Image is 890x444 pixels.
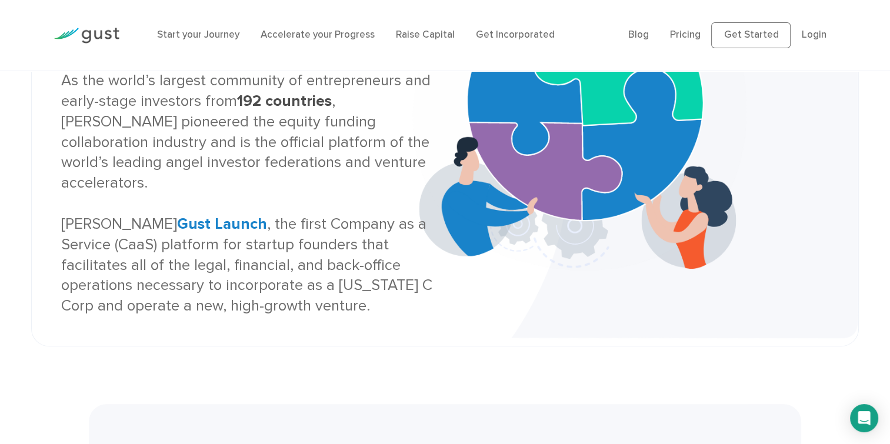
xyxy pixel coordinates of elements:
[850,404,878,432] div: Open Intercom Messenger
[396,29,455,41] a: Raise Capital
[61,71,436,316] div: As the world’s largest community of entrepreneurs and early-stage investors from , [PERSON_NAME] ...
[157,29,239,41] a: Start your Journey
[177,215,267,233] a: Gust Launch
[237,92,332,110] strong: 192 countries
[261,29,375,41] a: Accelerate your Progress
[670,29,701,41] a: Pricing
[628,29,649,41] a: Blog
[801,29,826,41] a: Login
[54,28,119,44] img: Gust Logo
[476,29,555,41] a: Get Incorporated
[711,22,791,48] a: Get Started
